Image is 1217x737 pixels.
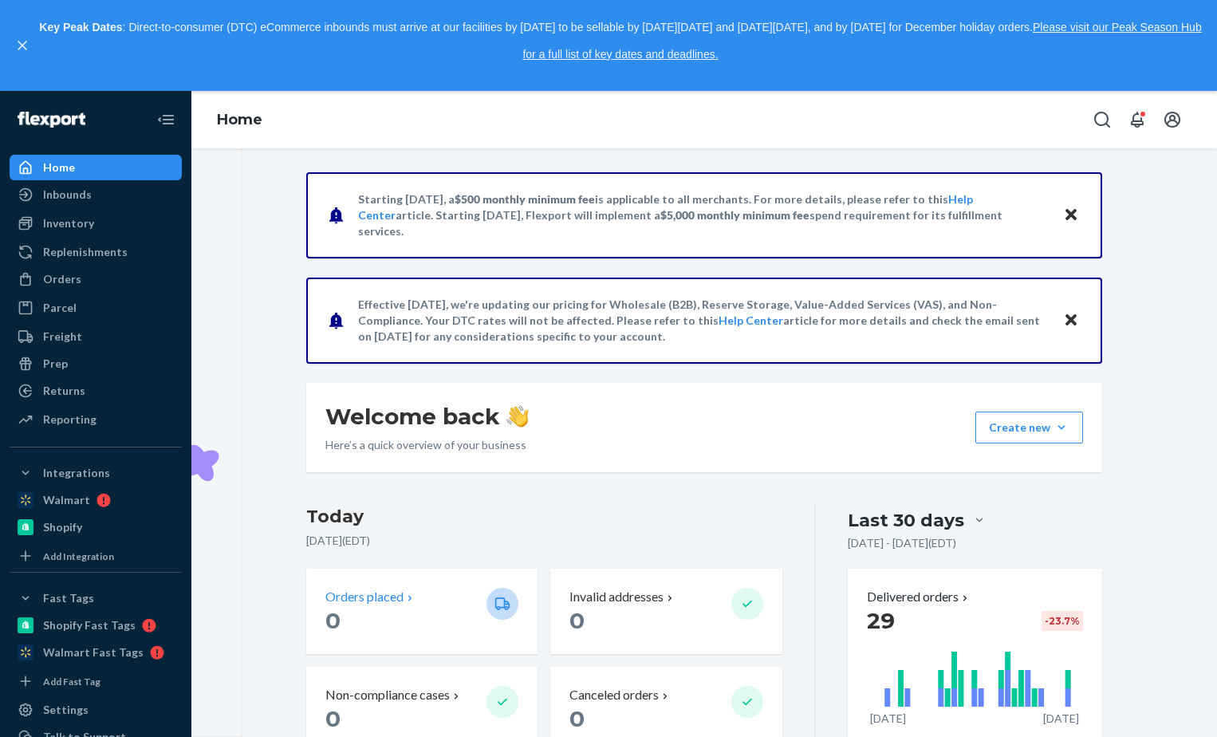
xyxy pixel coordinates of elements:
a: Orders [10,266,182,292]
button: Integrations [10,460,182,486]
h1: Welcome back [325,402,529,431]
div: Shopify Fast Tags [43,617,136,633]
span: 29 [867,607,895,634]
div: Fast Tags [43,590,94,606]
button: Open Search Box [1086,104,1118,136]
button: Open account menu [1156,104,1188,136]
a: Shopify [10,514,182,540]
strong: Key Peak Dates [39,21,122,33]
div: Settings [43,702,89,718]
div: Returns [43,383,85,399]
img: hand-wave emoji [506,405,529,428]
a: Home [10,155,182,180]
div: Shopify [43,519,82,535]
div: Home [43,160,75,175]
p: Orders placed [325,588,404,606]
p: Canceled orders [569,686,659,704]
span: 0 [569,607,585,634]
a: Walmart [10,487,182,513]
p: [DATE] ( EDT ) [306,533,782,549]
a: Shopify Fast Tags [10,613,182,638]
div: Inventory [43,215,94,231]
button: Open notifications [1121,104,1153,136]
a: Returns [10,378,182,404]
span: $500 monthly minimum fee [455,192,595,206]
a: Walmart Fast Tags [10,640,182,665]
p: [DATE] [1043,711,1079,727]
p: Invalid addresses [569,588,664,606]
p: Non-compliance cases [325,686,450,704]
p: [DATE] - [DATE] ( EDT ) [848,535,956,551]
div: Walmart [43,492,90,508]
div: Add Fast Tag [43,675,100,688]
div: Last 30 days [848,508,964,533]
div: Freight [43,329,82,345]
button: Invalid addresses 0 [550,569,782,654]
button: close, [14,37,30,53]
h3: Today [306,504,782,530]
a: Parcel [10,295,182,321]
a: Prep [10,351,182,376]
button: Close [1061,204,1081,227]
div: Parcel [43,300,77,316]
div: -23.7 % [1042,611,1083,631]
a: Reporting [10,407,182,432]
p: Effective [DATE], we're updating our pricing for Wholesale (B2B), Reserve Storage, Value-Added Se... [358,297,1048,345]
button: Close Navigation [150,104,182,136]
div: Reporting [43,412,96,428]
p: Starting [DATE], a is applicable to all merchants. For more details, please refer to this article... [358,191,1048,239]
a: Home [217,111,262,128]
button: Orders placed 0 [306,569,538,654]
a: Add Integration [10,546,182,566]
ol: breadcrumbs [204,97,275,144]
div: Inbounds [43,187,92,203]
a: Freight [10,324,182,349]
a: Inventory [10,211,182,236]
button: Fast Tags [10,585,182,611]
span: $5,000 monthly minimum fee [660,208,809,222]
button: Close [1061,309,1081,333]
button: Create new [975,412,1083,443]
a: Settings [10,697,182,723]
div: Prep [43,356,68,372]
p: [DATE] [870,711,906,727]
div: Orders [43,271,81,287]
p: Here’s a quick overview of your business [325,437,529,453]
div: Walmart Fast Tags [43,644,144,660]
span: 0 [569,705,585,732]
a: Help Center [719,313,783,327]
a: Replenishments [10,239,182,265]
span: Support [32,11,89,26]
div: Replenishments [43,244,128,260]
div: Integrations [43,465,110,481]
span: 0 [325,607,341,634]
div: Add Integration [43,550,114,563]
a: Inbounds [10,182,182,207]
a: Add Fast Tag [10,672,182,691]
p: : Direct-to-consumer (DTC) eCommerce inbounds must arrive at our facilities by [DATE] to be sella... [38,14,1203,68]
span: 0 [325,705,341,732]
button: Delivered orders [867,588,971,606]
a: Please visit our Peak Season Hub for a full list of key dates and deadlines. [522,21,1201,61]
img: Flexport logo [18,112,85,128]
